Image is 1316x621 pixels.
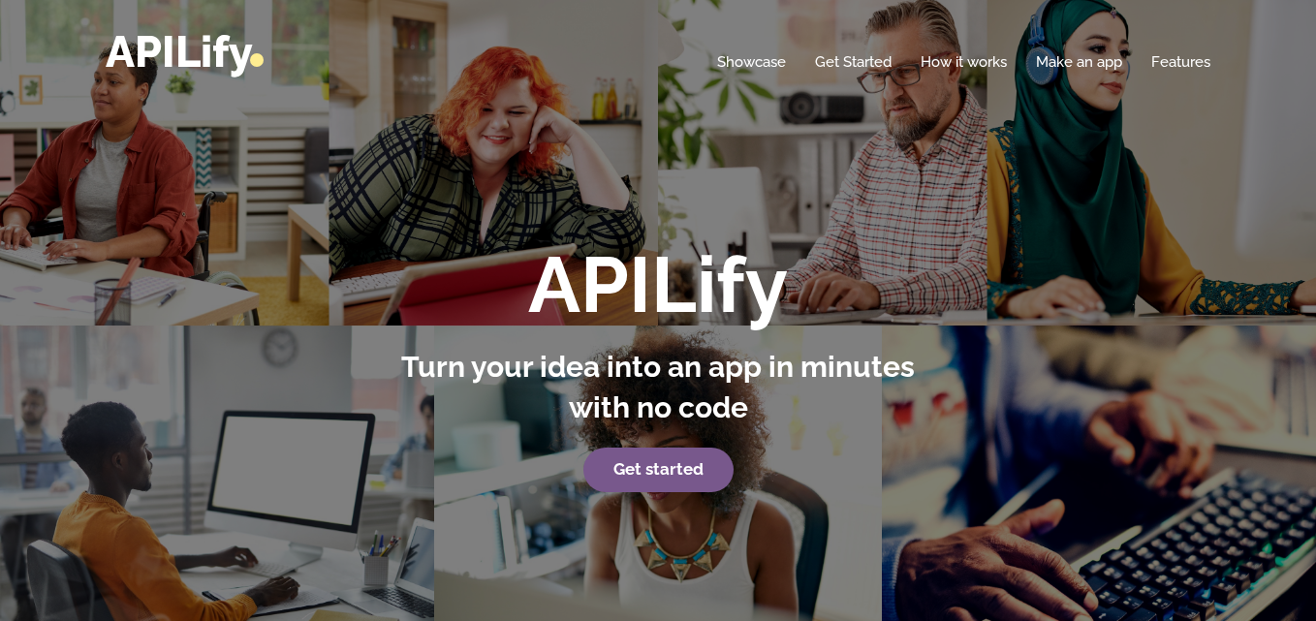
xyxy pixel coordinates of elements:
[613,459,704,479] strong: Get started
[921,52,1007,72] a: How it works
[106,26,264,78] a: APILify
[1036,52,1122,72] a: Make an app
[1151,52,1210,72] a: Features
[583,448,734,492] a: Get started
[401,350,915,424] strong: Turn your idea into an app in minutes with no code
[815,52,892,72] a: Get Started
[528,239,788,330] strong: APILify
[717,52,786,72] a: Showcase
